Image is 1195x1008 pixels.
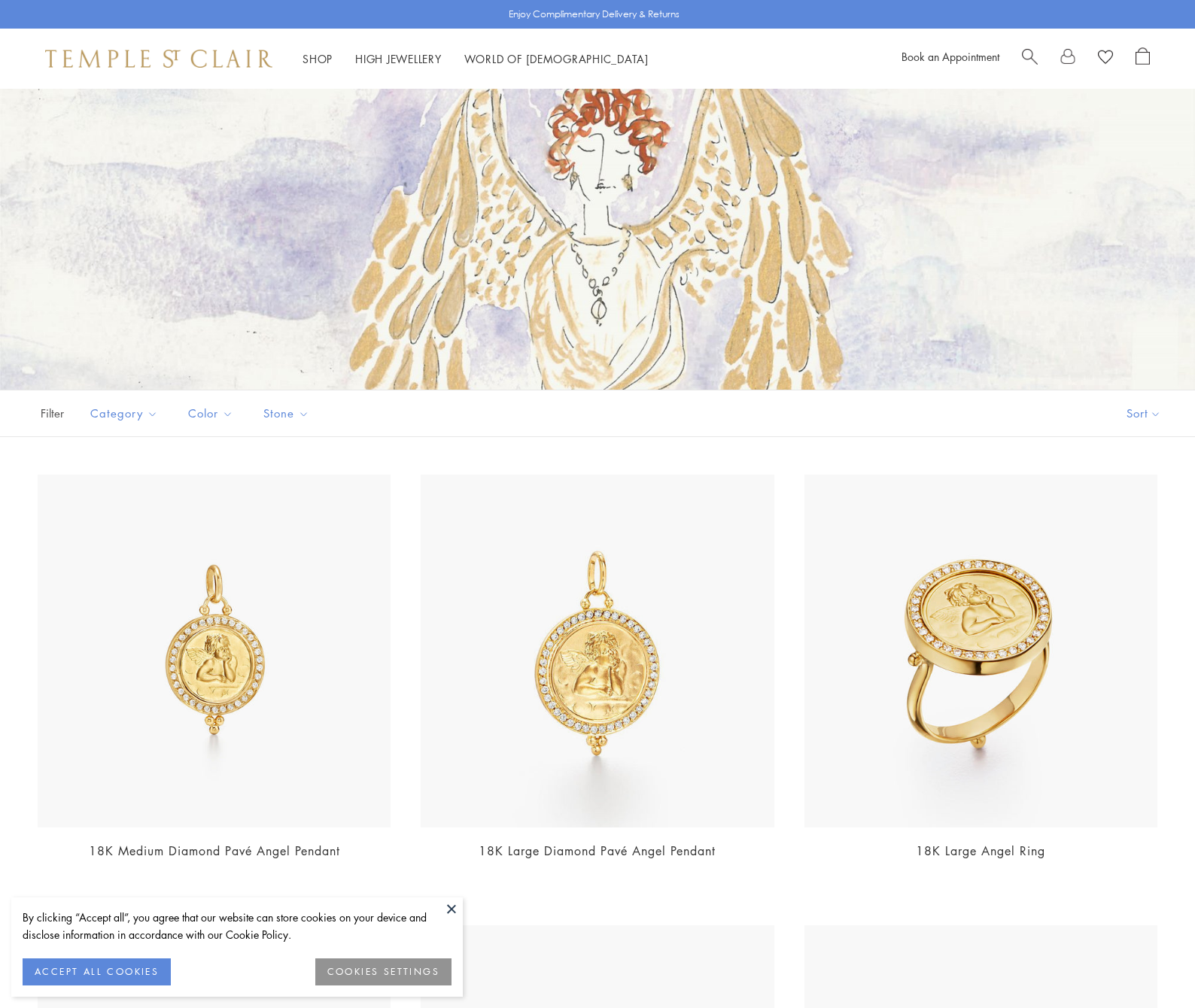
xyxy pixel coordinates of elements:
a: ShopShop [303,51,333,66]
a: Search [1022,47,1038,70]
span: Color [181,404,245,423]
p: Enjoy Complimentary Delivery & Returns [509,7,680,22]
button: Color [177,396,245,430]
img: AP10-PAVE [38,475,391,827]
iframe: Gorgias live chat messenger [1120,937,1180,993]
nav: Main navigation [303,50,649,68]
a: Book an Appointment [902,49,999,64]
span: Category [83,404,169,423]
a: 18K Large Angel Ring [916,843,1045,859]
a: 18K Large Diamond Pavé Angel Pendant [479,843,716,859]
a: High JewelleryHigh Jewellery [355,51,442,66]
span: Stone [256,404,321,423]
img: AR14-PAVE [804,475,1157,827]
div: By clicking “Accept all”, you agree that our website can store cookies on your device and disclos... [23,909,452,943]
button: Show sort by [1093,390,1195,436]
button: Category [79,396,169,430]
button: Stone [252,396,321,430]
a: Open Shopping Bag [1136,47,1150,70]
a: World of [DEMOGRAPHIC_DATA]World of [DEMOGRAPHIC_DATA] [464,51,649,66]
button: COOKIES SETTINGS [315,958,452,985]
img: AP10-PAVE [421,475,774,827]
button: ACCEPT ALL COOKIES [23,958,171,985]
img: Temple St. Clair [45,50,272,68]
a: 18K Medium Diamond Pavé Angel Pendant [89,843,340,859]
a: View Wishlist [1098,47,1113,70]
